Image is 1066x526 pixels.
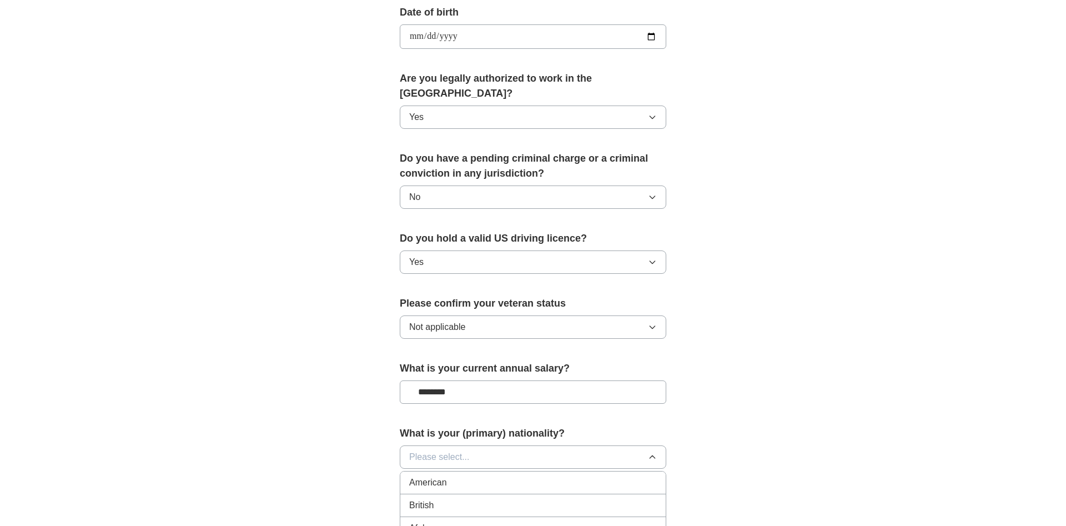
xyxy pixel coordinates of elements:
label: Do you have a pending criminal charge or a criminal conviction in any jurisdiction? [400,151,666,181]
button: Yes [400,106,666,129]
label: What is your (primary) nationality? [400,426,666,441]
span: Yes [409,256,424,269]
button: Yes [400,251,666,274]
button: No [400,186,666,209]
span: American [409,476,447,489]
label: What is your current annual salary? [400,361,666,376]
span: Not applicable [409,320,465,334]
span: British [409,499,434,512]
button: Please select... [400,445,666,469]
button: Not applicable [400,315,666,339]
span: Yes [409,111,424,124]
span: Please select... [409,450,470,464]
label: Please confirm your veteran status [400,296,666,311]
label: Date of birth [400,5,666,20]
label: Do you hold a valid US driving licence? [400,231,666,246]
label: Are you legally authorized to work in the [GEOGRAPHIC_DATA]? [400,71,666,101]
span: No [409,191,420,204]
